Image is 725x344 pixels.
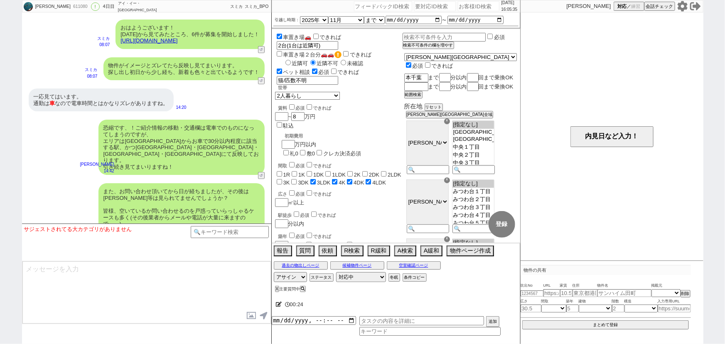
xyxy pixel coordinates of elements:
[275,69,310,75] label: ペット相談
[296,106,305,111] span: 必須
[319,69,329,75] span: 必須
[331,69,337,74] input: できれば
[296,246,315,256] button: 質問
[278,161,403,169] div: 間取
[343,51,349,57] input: できれば
[560,289,573,297] input: 10.5
[307,233,312,238] input: できれば
[275,34,312,40] label: 車置き場🚗
[313,34,319,39] input: できれば
[479,74,514,81] span: 回まで乗換OK
[354,179,364,186] label: 4DK
[404,91,423,98] button: 範囲検索
[458,1,499,11] input: お客様ID検索
[425,103,443,111] button: リセット
[245,4,269,9] span: スミカ_BPO
[275,52,342,58] label: 車置き場２台分🚗🚗
[354,172,361,178] label: 2K
[258,172,265,179] button: ↺
[274,246,292,256] button: 報告
[290,301,304,307] span: 00:24
[404,82,517,91] div: まで 分以内
[566,305,579,312] input: 5
[290,150,298,157] label: 礼0
[452,196,494,204] option: みつわ台２丁目
[341,60,346,65] input: 未確認
[103,3,115,10] div: 4日目
[404,103,423,110] span: 所在地
[275,210,403,228] div: 分以内
[447,246,494,256] button: 物件ページ作成
[307,190,312,196] input: できれば
[277,51,282,57] input: 車置き場２台分🚗🚗
[521,305,541,312] input: 30.5
[341,246,364,256] button: R検索
[407,224,449,233] input: 🔍
[97,42,110,48] p: 08:07
[543,289,560,297] input: https://suumo.jp/chintai/jnc_000022489271
[658,305,691,312] input: https://suumo.jp/chintai/jnc_000022489271
[452,165,495,174] input: 🔍
[275,231,403,250] div: 年以内
[403,273,427,282] button: 条件コピー
[407,165,449,174] input: 🔍
[120,37,177,44] a: [URL][DOMAIN_NAME]
[80,161,114,168] p: [PERSON_NAME]
[646,3,673,10] span: 会話チェック
[579,298,612,305] span: 建物
[651,283,663,289] span: 掲載元
[278,231,403,240] div: 築年
[359,316,484,325] input: タスクの内容を詳細に
[307,150,315,157] label: 敷0
[521,298,541,305] span: 広さ
[298,172,305,178] label: 1K
[98,120,265,175] div: 恐縮です、！ご紹介情報の移動・交通欄は電車でのものになってしまうのですが、 エリアは[GEOGRAPHIC_DATA]からお車で30分以内程度に該当する駅、かつ[GEOGRAPHIC_DATA]...
[394,246,416,256] button: A検索
[452,204,494,211] option: みつわ台３丁目
[310,60,316,65] input: 近隣不可
[310,273,334,282] button: ステータス
[311,211,317,217] input: できれば
[98,183,265,258] div: また、お問い合わせ頂いてから日が経ちましたが、その後は[PERSON_NAME]等は見られてませんでしょうか？ 皆様、空いているか問い合わせるのを戸惑っていらっしゃるケースも多く(その後業者から...
[296,234,305,239] span: 必須
[50,100,55,106] span: 車
[312,34,342,40] label: できれば
[452,121,494,129] option: [指定なし]
[319,246,337,256] button: 依頼
[317,179,331,186] label: 3LDK
[541,298,566,305] span: 間取
[103,57,265,80] div: 物件がイメージとズレてたら反映し見てまいります。 探し出し初日から少し経ち、新着も色々と出ているようです！
[494,34,505,40] label: 必須
[283,123,294,129] label: 駐込
[278,189,403,197] div: 広さ
[452,135,494,143] option: [GEOGRAPHIC_DATA]２丁目
[230,4,243,9] span: スミカ
[612,298,624,305] span: 階数
[277,76,338,85] input: ペットの種類・匹数
[24,2,33,11] img: 0m030fa1dc72515f8fc69ee8a56e1a370fbcd1f2ac7dcd
[522,320,689,329] button: まとめて登録
[403,33,486,42] input: 検索不可条件を入力
[570,126,654,147] button: 内見日など入力！
[85,73,98,80] p: 08:07
[71,3,89,10] div: 611080
[521,283,543,289] span: 吹出No
[307,104,312,110] input: できれば
[296,163,305,168] span: 必須
[452,211,494,219] option: みつわ台４丁目
[118,0,160,13] div: アイ・イー・[GEOGRAPHIC_DATA][PERSON_NAME]店
[298,179,308,186] label: 3DK
[339,179,345,186] label: 4K
[277,41,338,50] input: 車種など
[452,219,494,227] option: みつわ台５丁目
[567,3,611,10] p: [PERSON_NAME]
[521,290,543,297] input: 1234567
[423,63,453,69] label: できれば
[305,234,332,239] label: できれば
[413,63,423,69] span: 必須
[310,213,336,218] label: できれば
[543,283,560,289] span: URL
[283,172,290,178] label: 1R
[29,88,174,111] div: 一応見てはいます。 通勤は なので電車時間とはかなりズレがありますね。
[275,189,403,207] div: ㎡以上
